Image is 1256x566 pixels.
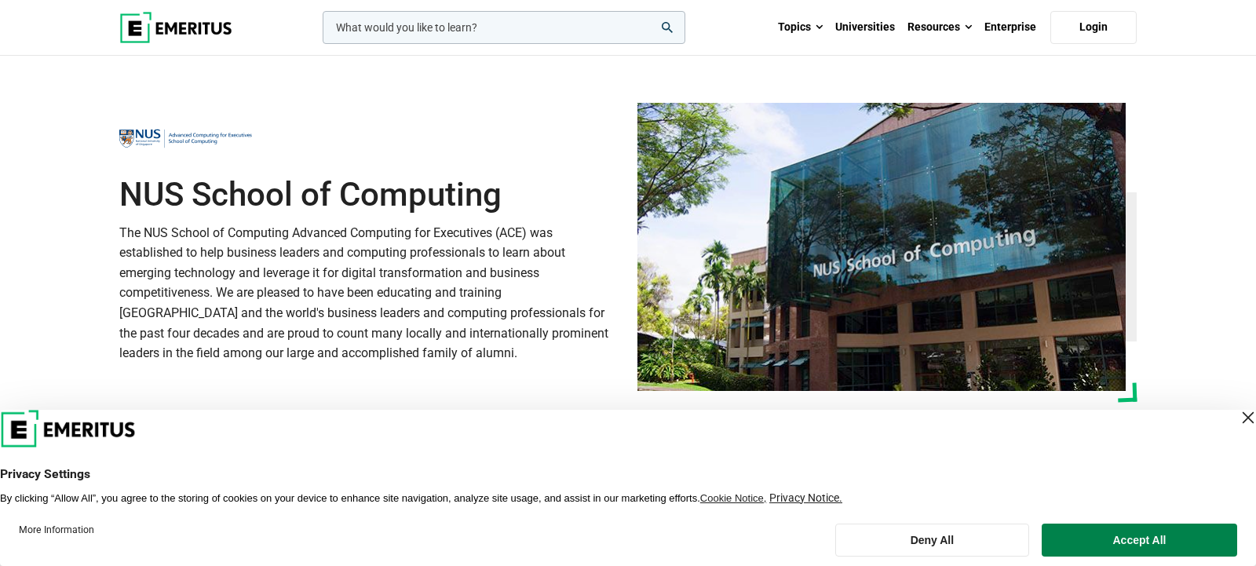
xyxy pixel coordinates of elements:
a: Login [1050,11,1137,44]
img: NUS School of Computing [637,103,1126,391]
h1: NUS School of Computing [119,175,619,214]
p: The NUS School of Computing Advanced Computing for Executives (ACE) was established to help busin... [119,223,619,363]
img: NUS School of Computing [119,122,253,156]
input: woocommerce-product-search-field-0 [323,11,685,44]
